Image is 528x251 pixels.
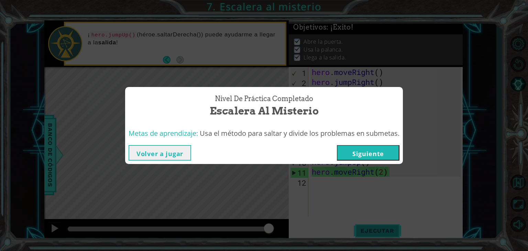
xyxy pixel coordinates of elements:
[129,129,198,138] span: Metas de aprendizaje:
[129,145,191,161] button: Volver a jugar
[200,129,399,138] span: Usa el método para saltar y divide los problemas en submetas.
[210,103,319,118] span: Escalera al misterio
[215,94,313,104] span: Nivel de práctica Completado
[337,145,399,161] button: Siguiente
